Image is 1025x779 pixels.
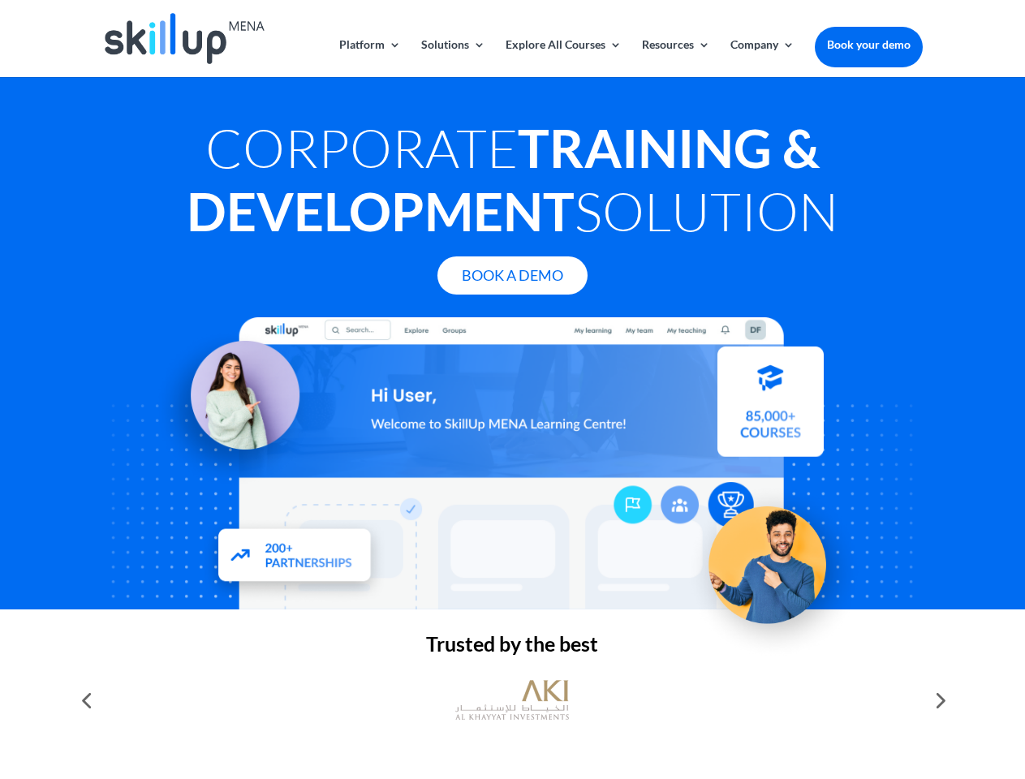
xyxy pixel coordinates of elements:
[201,514,390,603] img: Partners - SkillUp Mena
[685,472,865,652] img: Upskill your workforce - SkillUp
[105,13,264,64] img: Skillup Mena
[102,634,922,662] h2: Trusted by the best
[815,27,923,62] a: Book your demo
[730,39,795,77] a: Company
[152,321,316,485] img: Learning Management Solution - SkillUp
[455,672,569,729] img: al khayyat investments logo
[642,39,710,77] a: Resources
[102,116,922,251] h1: Corporate Solution
[437,256,588,295] a: Book A Demo
[717,354,824,464] img: Courses library - SkillUp MENA
[421,39,485,77] a: Solutions
[339,39,401,77] a: Platform
[187,116,820,243] strong: Training & Development
[506,39,622,77] a: Explore All Courses
[755,604,1025,779] iframe: Chat Widget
